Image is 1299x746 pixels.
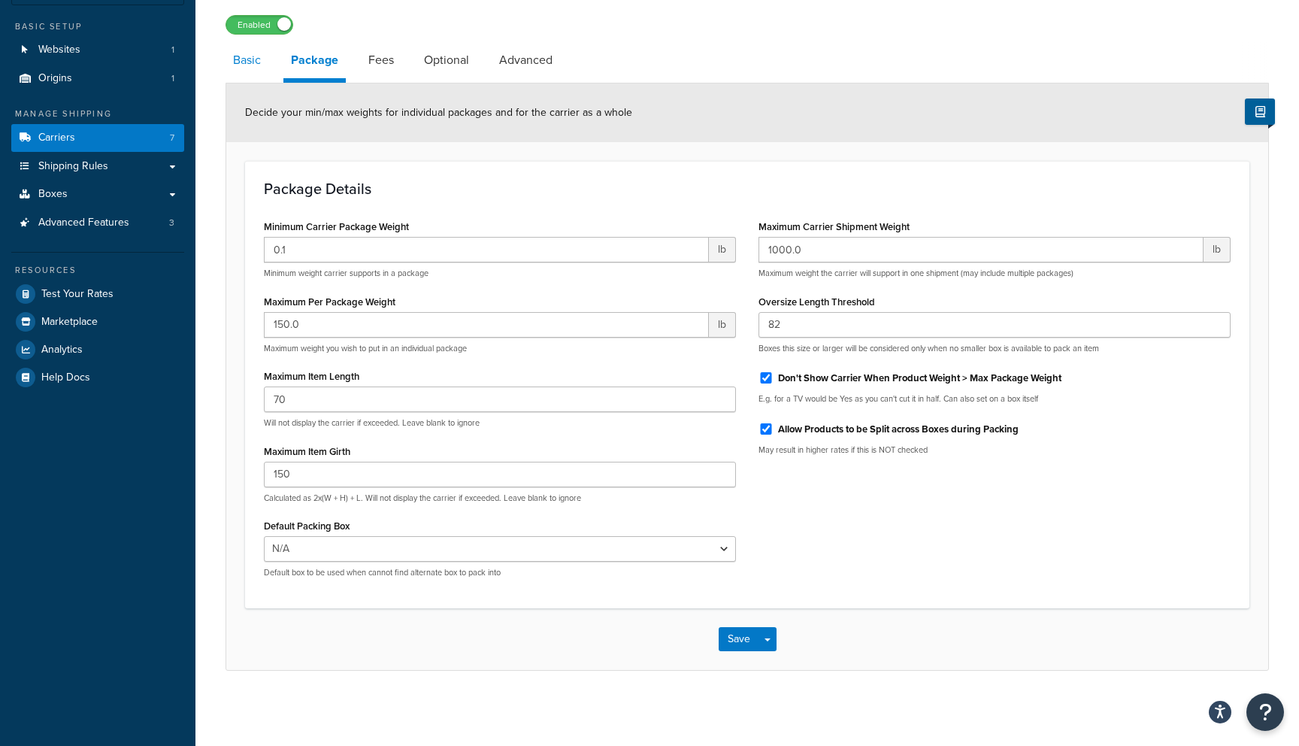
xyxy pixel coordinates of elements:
[226,16,292,34] label: Enabled
[38,132,75,144] span: Carriers
[11,36,184,64] a: Websites1
[264,268,736,279] p: Minimum weight carrier supports in a package
[264,343,736,354] p: Maximum weight you wish to put in an individual package
[416,42,477,78] a: Optional
[264,180,1231,197] h3: Package Details
[1204,237,1231,262] span: lb
[11,153,184,180] a: Shipping Rules
[759,343,1231,354] p: Boxes this size or larger will be considered only when no smaller box is available to pack an item
[11,264,184,277] div: Resources
[264,567,736,578] p: Default box to be used when cannot find alternate box to pack into
[171,72,174,85] span: 1
[759,221,910,232] label: Maximum Carrier Shipment Weight
[264,417,736,429] p: Will not display the carrier if exceeded. Leave blank to ignore
[264,446,350,457] label: Maximum Item Girth
[41,344,83,356] span: Analytics
[38,188,68,201] span: Boxes
[719,627,759,651] button: Save
[778,423,1019,436] label: Allow Products to be Split across Boxes during Packing
[11,108,184,120] div: Manage Shipping
[169,217,174,229] span: 3
[283,42,346,83] a: Package
[41,316,98,329] span: Marketplace
[759,393,1231,405] p: E.g. for a TV would be Yes as you can't cut it in half. Can also set on a box itself
[11,65,184,92] li: Origins
[778,371,1061,385] label: Don't Show Carrier When Product Weight > Max Package Weight
[170,132,174,144] span: 7
[709,312,736,338] span: lb
[709,237,736,262] span: lb
[11,209,184,237] li: Advanced Features
[264,221,409,232] label: Minimum Carrier Package Weight
[226,42,268,78] a: Basic
[11,180,184,208] a: Boxes
[11,65,184,92] a: Origins1
[11,209,184,237] a: Advanced Features3
[264,493,736,504] p: Calculated as 2x(W + H) + L. Will not display the carrier if exceeded. Leave blank to ignore
[11,36,184,64] li: Websites
[11,124,184,152] li: Carriers
[38,72,72,85] span: Origins
[264,371,359,382] label: Maximum Item Length
[245,105,632,120] span: Decide your min/max weights for individual packages and for the carrier as a whole
[41,371,90,384] span: Help Docs
[38,160,108,173] span: Shipping Rules
[759,268,1231,279] p: Maximum weight the carrier will support in one shipment (may include multiple packages)
[11,20,184,33] div: Basic Setup
[11,124,184,152] a: Carriers7
[11,308,184,335] a: Marketplace
[1245,99,1275,125] button: Show Help Docs
[171,44,174,56] span: 1
[38,217,129,229] span: Advanced Features
[361,42,401,78] a: Fees
[11,336,184,363] a: Analytics
[492,42,560,78] a: Advanced
[264,296,395,308] label: Maximum Per Package Weight
[11,281,184,308] a: Test Your Rates
[11,364,184,391] a: Help Docs
[759,444,1231,456] p: May result in higher rates if this is NOT checked
[759,296,875,308] label: Oversize Length Threshold
[38,44,80,56] span: Websites
[1246,693,1284,731] button: Open Resource Center
[264,520,350,532] label: Default Packing Box
[41,288,114,301] span: Test Your Rates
